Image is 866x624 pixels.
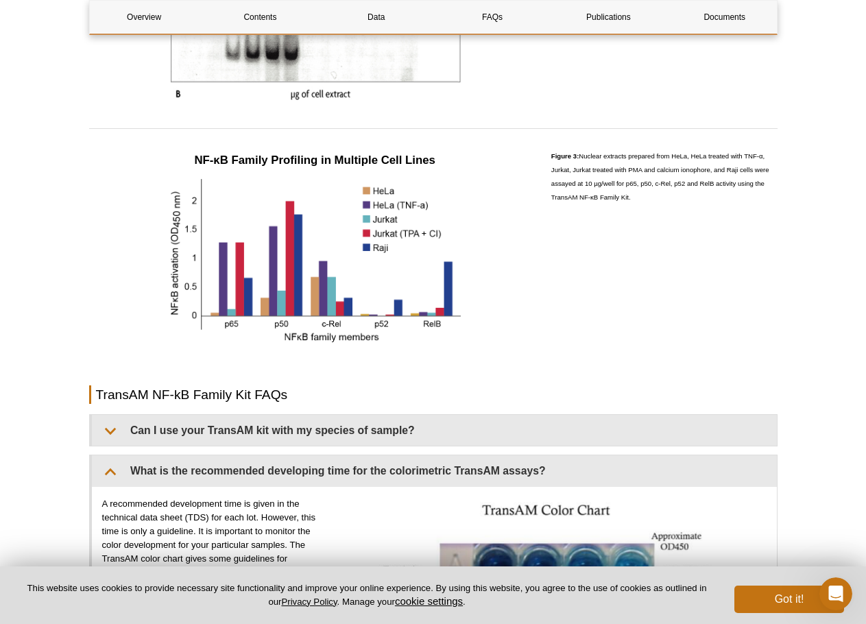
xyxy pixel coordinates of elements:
[206,1,315,34] a: Contents
[92,455,777,486] summary: What is the recommended developing time for the colorimetric TransAM assays?
[395,595,463,607] button: cookie settings
[92,415,777,446] summary: Can I use your TransAM kit with my species of sample?
[169,179,461,344] img: NFkB family profiling of DNA binding activation in various cell lines
[437,1,546,34] a: FAQs
[281,597,337,607] a: Privacy Policy
[551,152,579,160] strong: Figure 3:
[554,1,663,34] a: Publications
[90,1,199,34] a: Overview
[819,577,852,610] iframe: Intercom live chat
[89,385,778,404] h2: TransAM NF-kB Family Kit FAQs
[22,582,712,608] p: This website uses cookies to provide necessary site functionality and improve your online experie...
[194,154,435,167] strong: NF-κB Family Profiling in Multiple Cell Lines
[102,497,320,579] p: A recommended development time is given in the technical data sheet (TDS) for each lot. However, ...
[670,1,779,34] a: Documents
[734,586,844,613] button: Got it!
[322,1,431,34] a: Data
[551,143,778,215] p: Nuclear extracts prepared from HeLa, HeLa treated with TNF-α, Jurkat, Jurkat treated with PMA and...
